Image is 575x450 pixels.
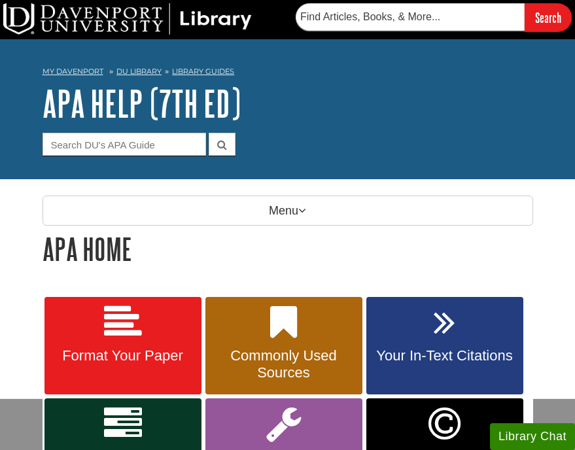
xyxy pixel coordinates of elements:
span: Your In-Text Citations [376,347,514,364]
nav: breadcrumb [43,63,533,84]
span: Format Your Paper [54,347,192,364]
img: DU Library [3,3,252,35]
a: DU Library [116,67,162,76]
a: My Davenport [43,66,103,77]
a: Commonly Used Sources [205,297,362,395]
form: Searches DU Library's articles, books, and more [296,3,572,31]
a: Your In-Text Citations [366,297,523,395]
input: Search DU's APA Guide [43,133,206,156]
span: Commonly Used Sources [215,347,353,381]
a: Library Guides [172,67,234,76]
a: Format Your Paper [44,297,201,395]
a: APA Help (7th Ed) [43,83,241,124]
button: Library Chat [490,423,575,450]
p: Menu [43,196,533,226]
input: Find Articles, Books, & More... [296,3,525,31]
h1: APA Home [43,232,533,266]
input: Search [525,3,572,31]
